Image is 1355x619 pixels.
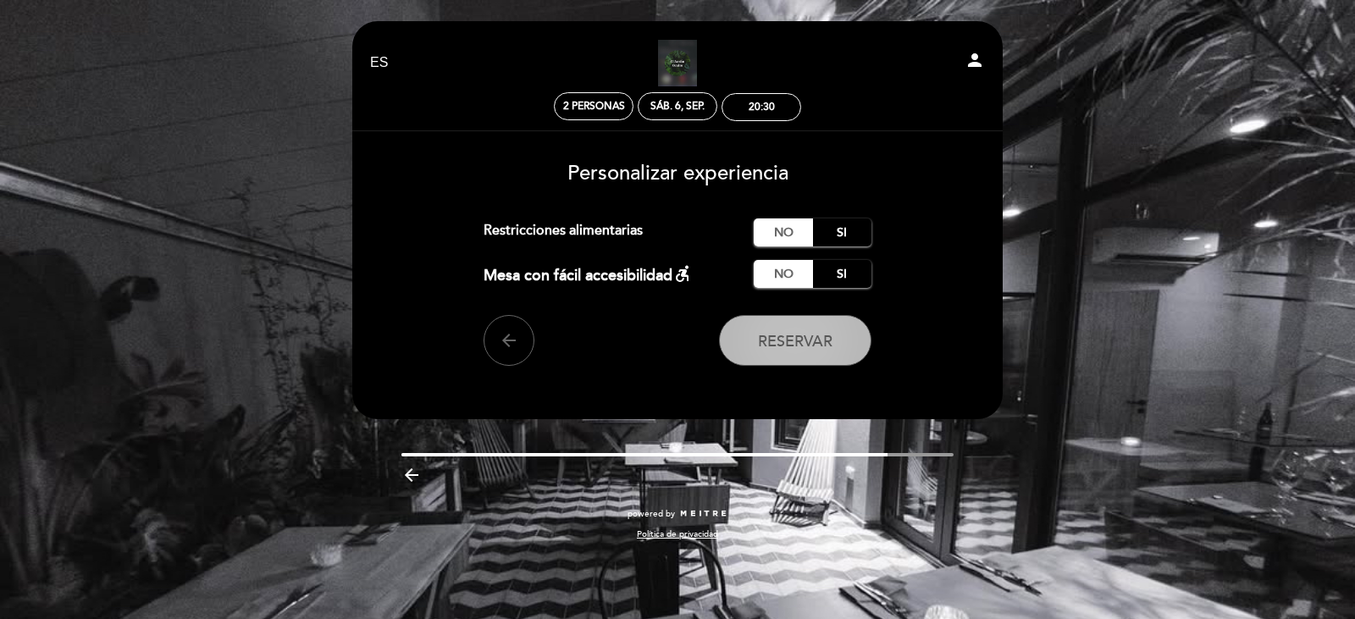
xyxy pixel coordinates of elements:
[749,101,775,113] div: 20:30
[719,315,871,366] button: Reservar
[812,260,871,288] label: Si
[572,40,783,86] a: Jardin Oculto
[628,508,727,520] a: powered by
[567,161,788,185] span: Personalizar experiencia
[401,465,422,485] i: arrow_backward
[563,100,625,113] span: 2 personas
[812,218,871,246] label: Si
[965,50,985,76] button: person
[628,508,675,520] span: powered by
[484,315,534,366] button: arrow_back
[679,510,727,518] img: MEITRE
[754,260,813,288] label: No
[754,218,813,246] label: No
[672,263,693,284] i: accessible_forward
[499,330,519,351] i: arrow_back
[650,100,705,113] div: sáb. 6, sep.
[484,218,755,246] div: Restricciones alimentarias
[758,332,832,351] span: Reservar
[965,50,985,70] i: person
[637,528,718,540] a: Política de privacidad
[484,260,693,288] div: Mesa con fácil accesibilidad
